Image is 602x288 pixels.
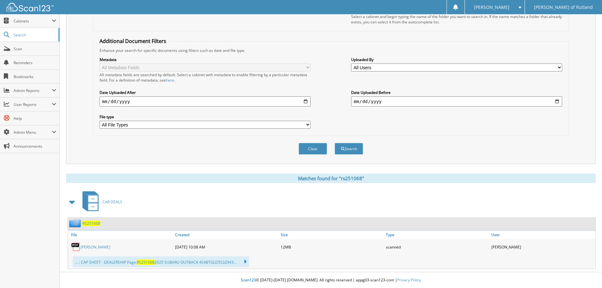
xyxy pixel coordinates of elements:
[14,18,52,24] span: Cabinets
[534,5,593,9] span: [PERSON_NAME] of Rutland
[14,144,56,149] span: Announcements
[96,38,169,45] legend: Additional Document Filters
[6,3,54,11] img: scan123-logo-white.svg
[82,221,100,226] a: RS251068
[73,256,249,267] div: ... : CAP SHEET - DEALERSHIP Page: 2025 SUBARU OUTBACK 4S4BTGLD5S32943...
[96,48,565,53] div: Enhance your search for specific documents using filters such as date and file type.
[14,32,55,38] span: Search
[299,143,327,155] button: Clear
[384,230,490,239] a: Type
[14,46,56,52] span: Scan
[279,230,385,239] a: Size
[66,174,596,183] div: Matches found for "rs251068"
[490,241,595,253] div: [PERSON_NAME]
[137,260,155,265] span: RS251068
[241,277,256,283] span: Scan123
[14,102,52,107] span: User Reports
[14,60,56,65] span: Reminders
[397,277,421,283] a: Privacy Policy
[100,57,311,62] label: Metadata
[14,74,56,79] span: Bookmarks
[351,90,562,95] label: Date Uploaded Before
[490,230,595,239] a: User
[351,57,562,62] label: Uploaded By
[335,143,363,155] button: Search
[279,241,385,253] div: 12MB
[71,242,81,252] img: PDF.png
[100,114,311,119] label: File type
[570,258,602,288] iframe: Chat Widget
[69,219,82,227] img: folder2.png
[351,14,562,25] div: Select a cabinet and begin typing the name of the folder you want to search in. If the name match...
[14,116,56,121] span: Help
[14,130,52,135] span: Admin Menu
[102,199,122,205] span: CAR DEALS
[173,230,279,239] a: Created
[166,77,174,83] a: here
[100,90,311,95] label: Date Uploaded After
[68,230,173,239] a: File
[474,5,509,9] span: [PERSON_NAME]
[351,96,562,107] input: end
[79,189,122,214] a: CAR DEALS
[60,273,602,288] div: © [DATE]-[DATE] [DOMAIN_NAME]. All rights reserved | appg03-scan123-com |
[81,244,110,250] a: [PERSON_NAME]
[14,88,52,93] span: Admin Reports
[173,241,279,253] div: [DATE] 10:08 AM
[384,241,490,253] div: scanned
[100,72,311,83] div: All metadata fields are searched by default. Select a cabinet with metadata to enable filtering b...
[100,96,311,107] input: start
